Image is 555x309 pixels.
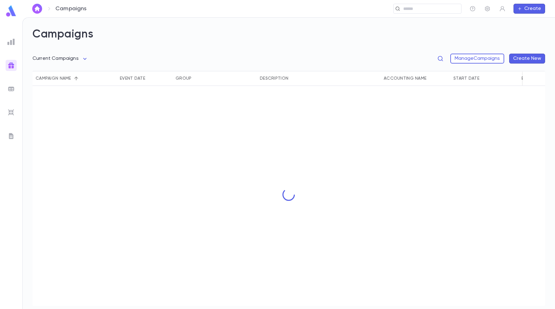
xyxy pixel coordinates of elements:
div: Current Campaigns [33,53,89,65]
img: imports_grey.530a8a0e642e233f2baf0ef88e8c9fcb.svg [7,109,15,116]
div: Description [260,71,288,86]
img: letters_grey.7941b92b52307dd3b8a917253454ce1c.svg [7,132,15,140]
button: Sort [426,73,436,83]
div: Campaign name [33,71,117,86]
p: Campaigns [55,5,87,12]
img: campaigns_gradient.17ab1fa96dd0f67c2e976ce0b3818124.svg [7,62,15,69]
button: Sort [191,73,201,83]
div: Group [173,71,257,86]
div: Event Date [117,71,173,86]
div: Event Date [120,71,145,86]
img: home_white.a664292cf8c1dea59945f0da9f25487c.svg [33,6,41,11]
div: Campaign name [36,71,71,86]
img: logo [5,5,17,17]
button: Create [513,4,545,14]
button: Sort [145,73,155,83]
div: Start Date [453,71,479,86]
button: Create New [509,54,545,64]
button: Sort [479,73,489,83]
div: Accounting Name [384,71,426,86]
div: Accounting Name [381,71,450,86]
img: reports_grey.c525e4749d1bce6a11f5fe2a8de1b229.svg [7,38,15,46]
h2: Campaigns [33,28,545,49]
div: End Date [522,71,542,86]
div: Start Date [450,71,518,86]
button: ManageCampaigns [450,54,504,64]
button: Sort [288,73,298,83]
div: Group [176,71,191,86]
button: Sort [71,73,81,83]
span: Current Campaigns [33,56,79,61]
img: batches_grey.339ca447c9d9533ef1741baa751efc33.svg [7,85,15,93]
div: Description [257,71,381,86]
